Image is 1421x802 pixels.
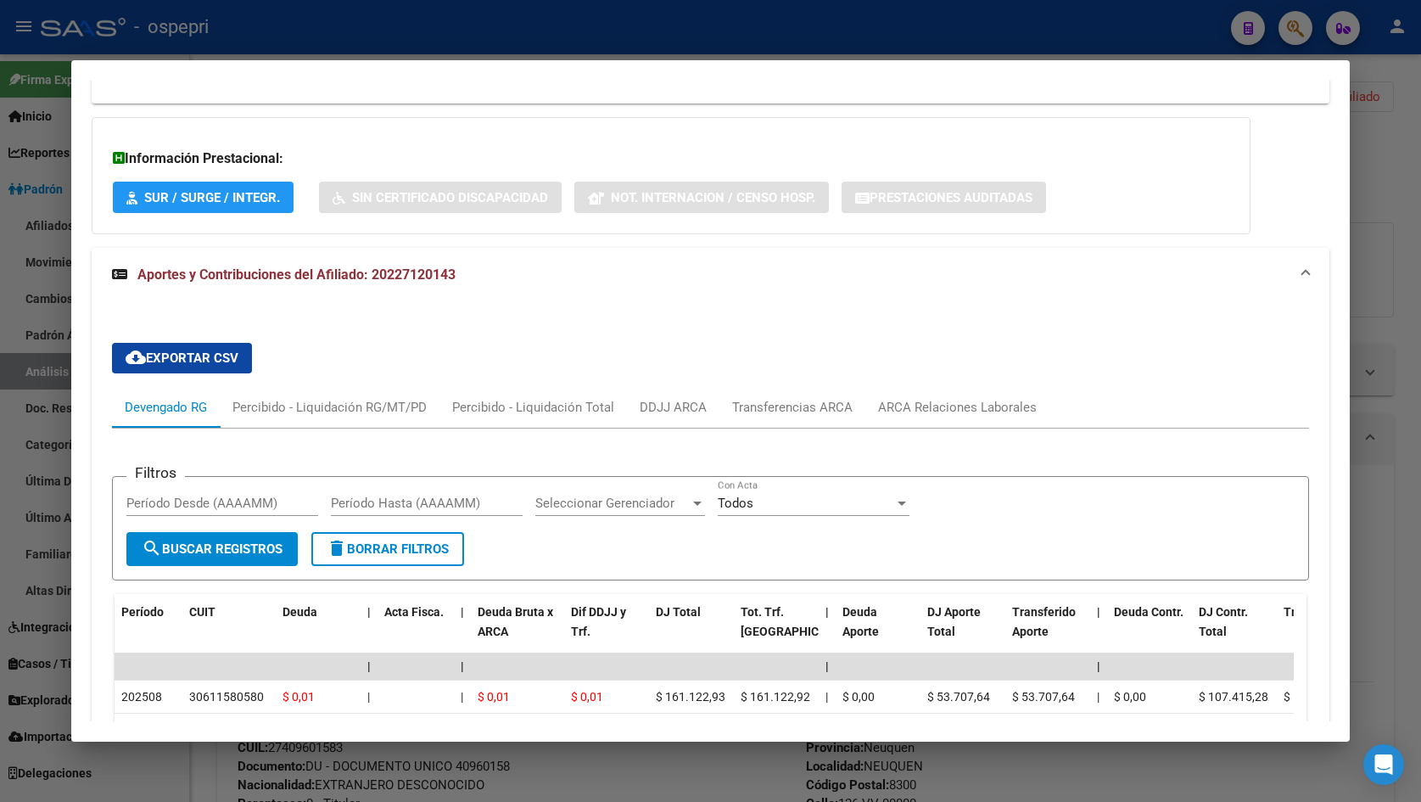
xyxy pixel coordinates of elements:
[574,182,829,213] button: Not. Internacion / Censo Hosp.
[126,351,238,366] span: Exportar CSV
[232,398,427,417] div: Percibido - Liquidación RG/MT/PD
[384,605,444,619] span: Acta Fisca.
[535,496,690,511] span: Seleccionar Gerenciador
[571,690,603,704] span: $ 0,01
[121,690,162,704] span: 202508
[327,541,449,557] span: Borrar Filtros
[189,687,264,707] div: 30611580580
[327,538,347,558] mat-icon: delete
[112,343,252,373] button: Exportar CSV
[1114,690,1146,704] span: $ 0,00
[276,594,361,669] datatable-header-cell: Deuda
[461,605,464,619] span: |
[126,532,298,566] button: Buscar Registros
[283,690,315,704] span: $ 0,01
[640,398,707,417] div: DDJJ ARCA
[842,690,875,704] span: $ 0,00
[870,190,1032,205] span: Prestaciones Auditadas
[1199,605,1248,638] span: DJ Contr. Total
[741,605,856,638] span: Tot. Trf. [GEOGRAPHIC_DATA]
[92,248,1330,302] mat-expansion-panel-header: Aportes y Contribuciones del Afiliado: 20227120143
[927,605,981,638] span: DJ Aporte Total
[611,190,815,205] span: Not. Internacion / Censo Hosp.
[1097,690,1099,704] span: |
[825,605,829,619] span: |
[1199,690,1268,704] span: $ 107.415,28
[367,605,371,619] span: |
[367,659,371,673] span: |
[115,594,182,669] datatable-header-cell: Período
[1107,594,1192,669] datatable-header-cell: Deuda Contr.
[319,182,562,213] button: Sin Certificado Discapacidad
[836,594,920,669] datatable-header-cell: Deuda Aporte
[454,594,471,669] datatable-header-cell: |
[1363,744,1404,785] div: Open Intercom Messenger
[825,690,828,704] span: |
[842,605,879,638] span: Deuda Aporte
[920,594,1005,669] datatable-header-cell: DJ Aporte Total
[144,190,280,205] span: SUR / SURGE / INTEGR.
[1005,594,1090,669] datatable-header-cell: Transferido Aporte
[927,690,990,704] span: $ 53.707,64
[842,182,1046,213] button: Prestaciones Auditadas
[461,690,463,704] span: |
[734,594,819,669] datatable-header-cell: Tot. Trf. Bruto
[478,690,510,704] span: $ 0,01
[1097,605,1100,619] span: |
[137,266,456,283] span: Aportes y Contribuciones del Afiliado: 20227120143
[113,149,1229,169] h3: Información Prestacional:
[189,721,264,740] div: 30611580580
[656,690,725,704] span: $ 161.122,93
[452,398,614,417] div: Percibido - Liquidación Total
[1192,594,1277,669] datatable-header-cell: DJ Contr. Total
[478,605,553,638] span: Deuda Bruta x ARCA
[142,541,283,557] span: Buscar Registros
[283,605,317,619] span: Deuda
[1284,605,1334,619] span: Trf Contr.
[367,690,370,704] span: |
[1012,605,1076,638] span: Transferido Aporte
[126,347,146,367] mat-icon: cloud_download
[189,605,215,619] span: CUIT
[121,605,164,619] span: Período
[471,594,564,669] datatable-header-cell: Deuda Bruta x ARCA
[732,398,853,417] div: Transferencias ARCA
[649,594,734,669] datatable-header-cell: DJ Total
[311,532,464,566] button: Borrar Filtros
[352,190,548,205] span: Sin Certificado Discapacidad
[182,594,276,669] datatable-header-cell: CUIT
[1097,659,1100,673] span: |
[113,182,294,213] button: SUR / SURGE / INTEGR.
[656,605,701,619] span: DJ Total
[819,594,836,669] datatable-header-cell: |
[142,538,162,558] mat-icon: search
[1114,605,1183,619] span: Deuda Contr.
[1277,594,1362,669] datatable-header-cell: Trf Contr.
[564,594,649,669] datatable-header-cell: Dif DDJJ y Trf.
[1012,690,1075,704] span: $ 53.707,64
[571,605,626,638] span: Dif DDJJ y Trf.
[461,659,464,673] span: |
[741,690,810,704] span: $ 161.122,92
[1090,594,1107,669] datatable-header-cell: |
[1284,690,1353,704] span: $ 107.415,28
[825,659,829,673] span: |
[126,463,185,482] h3: Filtros
[125,398,207,417] div: Devengado RG
[378,594,454,669] datatable-header-cell: Acta Fisca.
[718,496,753,511] span: Todos
[878,398,1037,417] div: ARCA Relaciones Laborales
[361,594,378,669] datatable-header-cell: |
